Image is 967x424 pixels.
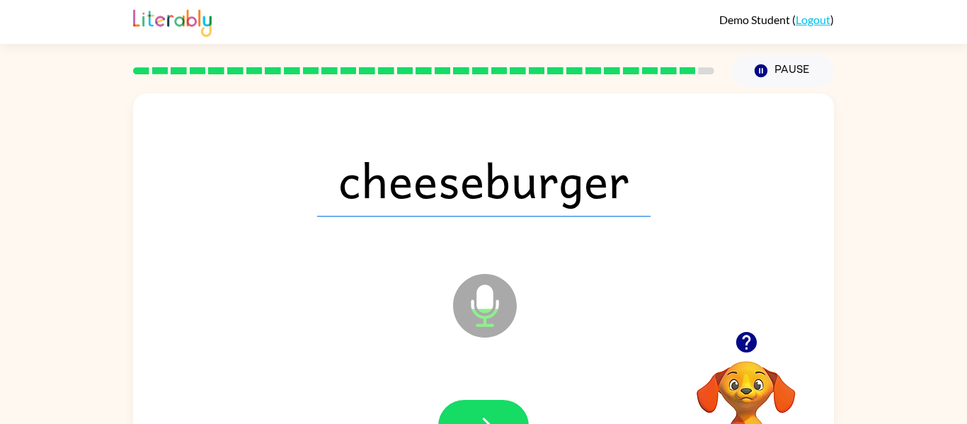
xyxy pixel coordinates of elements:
[719,13,834,26] div: ( )
[731,55,834,87] button: Pause
[133,6,212,37] img: Literably
[317,143,651,217] span: cheeseburger
[796,13,830,26] a: Logout
[719,13,792,26] span: Demo Student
